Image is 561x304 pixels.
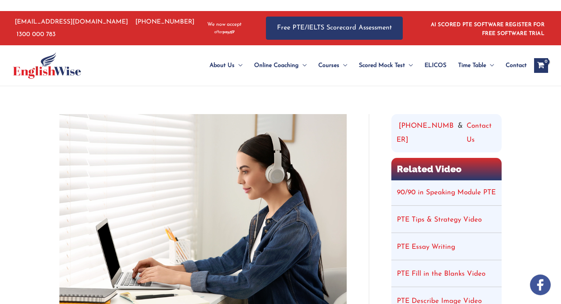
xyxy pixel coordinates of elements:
a: [PHONE_NUMBER] [396,119,454,147]
a: PTE Tips & Strategy Video [397,216,482,223]
a: PTE Essay Writing [397,244,455,251]
a: [EMAIL_ADDRESS][DOMAIN_NAME] [13,19,128,25]
a: 1300 000 783 [17,31,56,38]
h2: Related Video [391,158,502,180]
span: Menu Toggle [405,53,413,78]
div: & [396,119,496,147]
a: Online CoachingMenu Toggle [248,53,312,78]
span: About Us [209,53,235,78]
span: ELICOS [425,53,446,78]
a: [PHONE_NUMBER] [135,19,194,25]
img: cropped-ew-logo [13,52,81,79]
span: Menu Toggle [339,53,347,78]
a: 90/90 in Speaking Module PTE [397,189,496,196]
span: Menu Toggle [235,53,242,78]
span: We now accept [207,21,242,28]
span: Online Coaching [254,53,299,78]
a: About UsMenu Toggle [204,53,248,78]
img: Afterpay-Logo [214,30,235,34]
span: Courses [318,53,339,78]
a: PTE Fill in the Blanks Video [397,271,485,278]
aside: Header Widget 1 [426,16,548,40]
a: CoursesMenu Toggle [312,53,353,78]
span: Contact [506,53,527,78]
a: Time TableMenu Toggle [452,53,500,78]
span: Menu Toggle [299,53,307,78]
nav: Site Navigation: Main Menu [192,53,527,78]
a: Scored Mock TestMenu Toggle [353,53,419,78]
a: AI SCORED PTE SOFTWARE REGISTER FOR FREE SOFTWARE TRIAL [431,22,545,36]
span: Scored Mock Test [359,53,405,78]
a: Free PTE/IELTS Scorecard Assessment [266,17,403,40]
img: white-facebook.png [530,275,551,295]
a: View Shopping Cart, empty [534,58,548,73]
a: Contact [500,53,527,78]
span: Time Table [458,53,486,78]
a: Contact Us [467,119,496,147]
span: Menu Toggle [486,53,494,78]
a: ELICOS [419,53,452,78]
